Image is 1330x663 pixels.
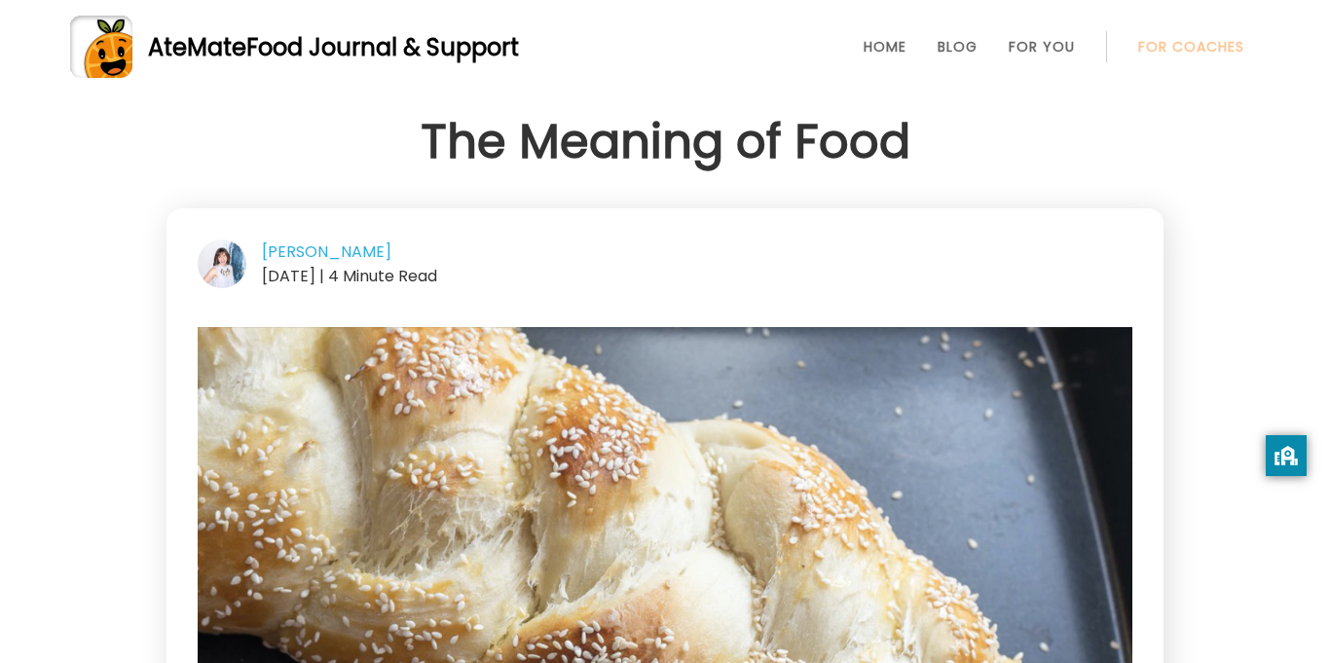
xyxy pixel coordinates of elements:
img: author-Amy-Bondar.jpg [198,239,246,288]
a: For You [1009,39,1075,55]
div: AteMate [132,30,519,64]
span: Food Journal & Support [246,31,519,63]
div: [DATE] | 4 Minute Read [198,264,1132,288]
a: AteMateFood Journal & Support [70,16,1260,78]
a: [PERSON_NAME] [262,240,391,264]
a: Blog [938,39,978,55]
a: Home [864,39,906,55]
button: privacy banner [1266,435,1307,476]
h1: The Meaning of Food [166,107,1164,177]
a: For Coaches [1138,39,1244,55]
